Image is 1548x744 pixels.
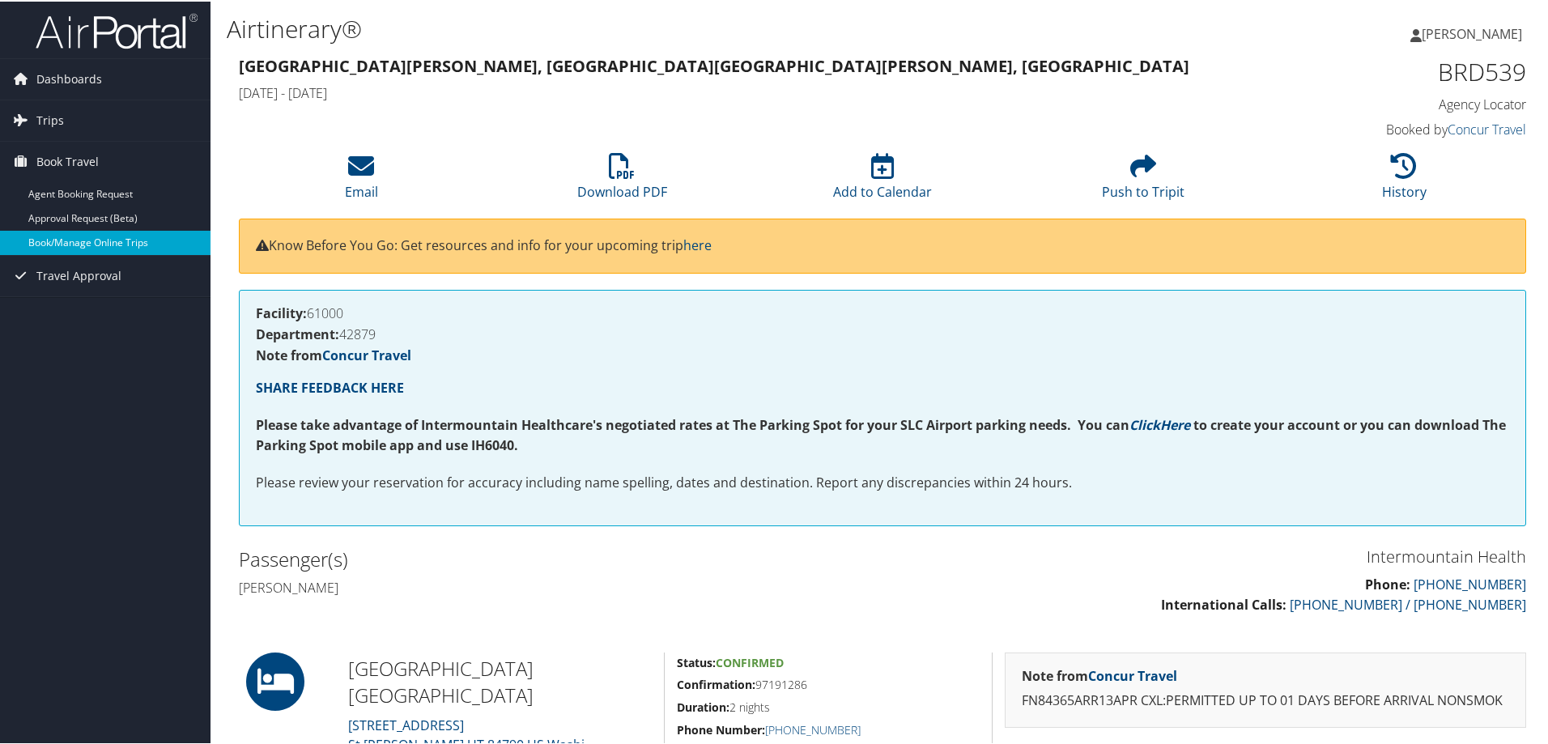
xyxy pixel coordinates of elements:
img: airportal-logo.png [36,11,198,49]
a: [PERSON_NAME] [1410,8,1538,57]
h4: 61000 [256,305,1509,318]
strong: International Calls: [1161,594,1286,612]
strong: Note from [1022,665,1177,683]
span: Trips [36,99,64,139]
a: Push to Tripit [1102,160,1184,199]
span: Book Travel [36,140,99,181]
a: [PHONE_NUMBER] / [PHONE_NUMBER] [1290,594,1526,612]
strong: [GEOGRAPHIC_DATA][PERSON_NAME], [GEOGRAPHIC_DATA] [GEOGRAPHIC_DATA][PERSON_NAME], [GEOGRAPHIC_DATA] [239,53,1189,75]
a: Concur Travel [1448,119,1526,137]
a: Add to Calendar [833,160,932,199]
a: Here [1160,415,1190,432]
a: Concur Travel [322,345,411,363]
h1: Airtinerary® [227,11,1101,45]
strong: Status: [677,653,716,669]
h2: Passenger(s) [239,544,870,572]
a: [PHONE_NUMBER] [765,721,861,736]
a: here [683,235,712,253]
a: Download PDF [577,160,667,199]
strong: Facility: [256,303,307,321]
p: Know Before You Go: Get resources and info for your upcoming trip [256,234,1509,255]
a: [PHONE_NUMBER] [1414,574,1526,592]
a: History [1382,160,1427,199]
h4: [PERSON_NAME] [239,577,870,595]
strong: Note from [256,345,411,363]
span: [PERSON_NAME] [1422,23,1522,41]
span: Dashboards [36,57,102,98]
strong: Phone: [1365,574,1410,592]
h5: 2 nights [677,698,980,714]
a: Concur Travel [1088,665,1177,683]
h4: 42879 [256,326,1509,339]
h5: 97191286 [677,675,980,691]
p: Please review your reservation for accuracy including name spelling, dates and destination. Repor... [256,471,1509,492]
h3: Intermountain Health [895,544,1526,567]
h1: BRD539 [1223,53,1526,87]
a: Click [1129,415,1160,432]
p: FN84365ARR13APR CXL:PERMITTED UP TO 01 DAYS BEFORE ARRIVAL NONSMOK [1022,689,1509,710]
h4: Agency Locator [1223,94,1526,112]
h4: Booked by [1223,119,1526,137]
span: Confirmed [716,653,784,669]
strong: Confirmation: [677,675,755,691]
h4: [DATE] - [DATE] [239,83,1198,100]
h2: [GEOGRAPHIC_DATA] [GEOGRAPHIC_DATA] [348,653,652,708]
a: Email [345,160,378,199]
span: Travel Approval [36,254,121,295]
strong: Duration: [677,698,729,713]
strong: Please take advantage of Intermountain Healthcare's negotiated rates at The Parking Spot for your... [256,415,1129,432]
a: SHARE FEEDBACK HERE [256,377,404,395]
strong: Phone Number: [677,721,765,736]
strong: Department: [256,324,339,342]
